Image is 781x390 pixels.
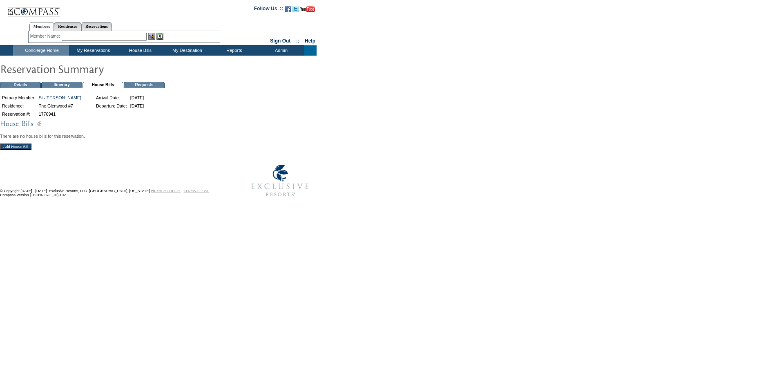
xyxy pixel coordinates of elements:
a: PRIVACY POLICY [151,189,181,193]
td: Departure Date: [95,102,128,110]
img: Exclusive Resorts [243,160,317,201]
td: House Bills [116,45,163,56]
td: 1776941 [38,110,83,118]
img: View [148,33,155,40]
span: :: [296,38,299,44]
td: Follow Us :: [254,5,283,15]
td: House Bills [83,82,123,88]
td: Primary Member: [1,94,37,101]
td: Requests [124,82,165,88]
td: [DATE] [129,94,145,101]
a: Sign Out [270,38,290,44]
img: Subscribe to our YouTube Channel [300,6,315,12]
a: Become our fan on Facebook [285,8,291,13]
div: Member Name: [30,33,62,40]
a: Residences [54,22,81,31]
td: The Glenwood #7 [38,102,83,110]
td: My Reservations [69,45,116,56]
img: Reservations [156,33,163,40]
a: Reservations [81,22,112,31]
td: Admin [257,45,304,56]
td: Residence: [1,102,37,110]
td: Reports [210,45,257,56]
td: [DATE] [129,102,145,110]
a: Subscribe to our YouTube Channel [300,8,315,13]
a: St.-[PERSON_NAME] [39,95,81,100]
img: Become our fan on Facebook [285,6,291,12]
a: TERMS OF USE [184,189,210,193]
a: Follow us on Twitter [292,8,299,13]
td: Itinerary [41,82,82,88]
td: Reservation #: [1,110,37,118]
td: Concierge Home [13,45,69,56]
td: My Destination [163,45,210,56]
img: Follow us on Twitter [292,6,299,12]
a: Members [29,22,54,31]
td: Arrival Date: [95,94,128,101]
a: Help [305,38,315,44]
